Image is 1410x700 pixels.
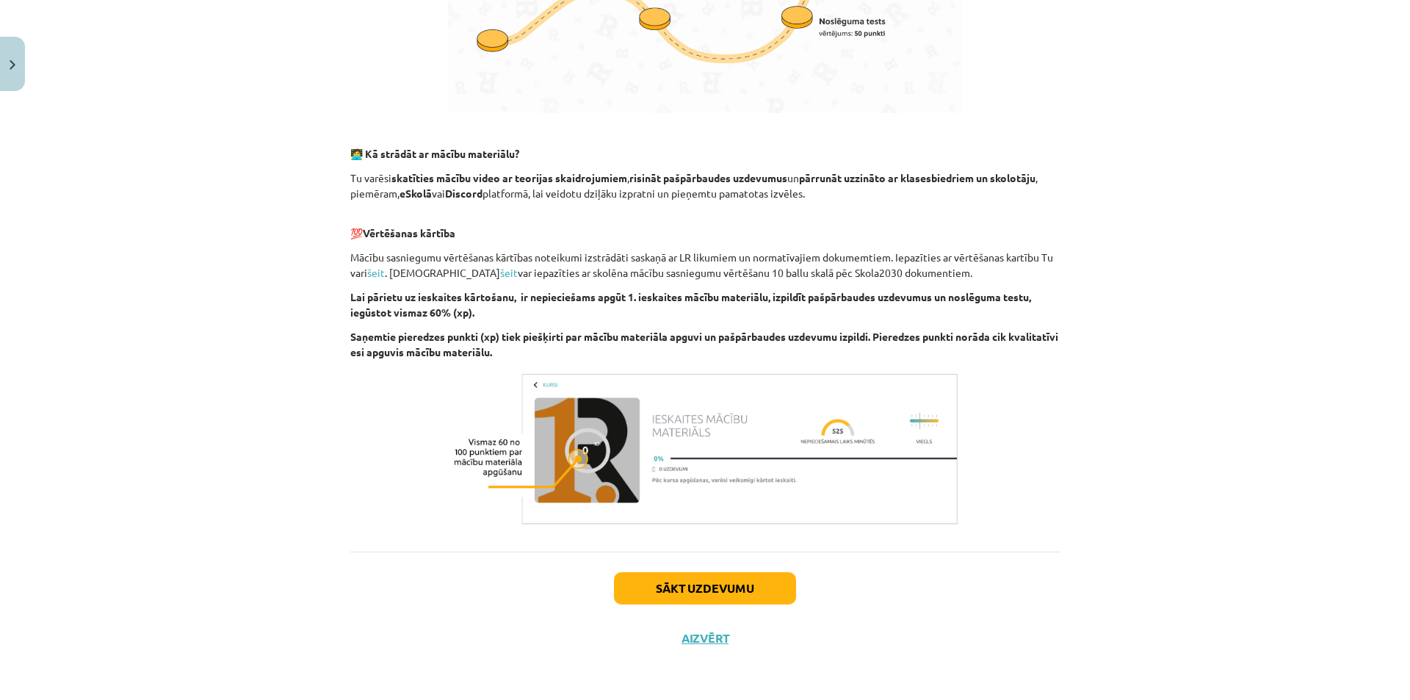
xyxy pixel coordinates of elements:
strong: skatīties mācību video ar teorijas skaidrojumiem [391,171,627,184]
b: Lai pārietu uz ieskaites kārtošanu, ir nepieciešams apgūt 1. ieskaites mācību materiālu, izpildīt... [350,290,1031,319]
strong: risināt pašpārbaudes uzdevumus [629,171,787,184]
a: šeit [500,266,518,279]
strong: eSkolā [399,187,432,200]
a: šeit [367,266,385,279]
img: icon-close-lesson-0947bae3869378f0d4975bcd49f059093ad1ed9edebbc8119c70593378902aed.svg [10,60,15,70]
button: Sākt uzdevumu [614,572,796,605]
strong: Discord [445,187,482,200]
p: Tu varēsi , un , piemēram, vai platformā, lai veidotu dziļāku izpratni un pieņemtu pamatotas izvē... [350,170,1060,201]
b: Vērtēšanas kārtība [363,226,455,239]
strong: 🧑‍💻 Kā strādāt ar mācību materiālu? [350,147,519,160]
button: Aizvērt [677,631,733,646]
p: Mācību sasniegumu vērtēšanas kārtības noteikumi izstrādāti saskaņā ar LR likumiem un normatīvajie... [350,250,1060,281]
p: 💯 [350,210,1060,241]
b: Saņemtie pieredzes punkti (xp) tiek piešķirti par mācību materiāla apguvi un pašpārbaudes uzdevum... [350,330,1058,358]
strong: pārrunāt uzzināto ar klasesbiedriem un skolotāju [799,171,1035,184]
